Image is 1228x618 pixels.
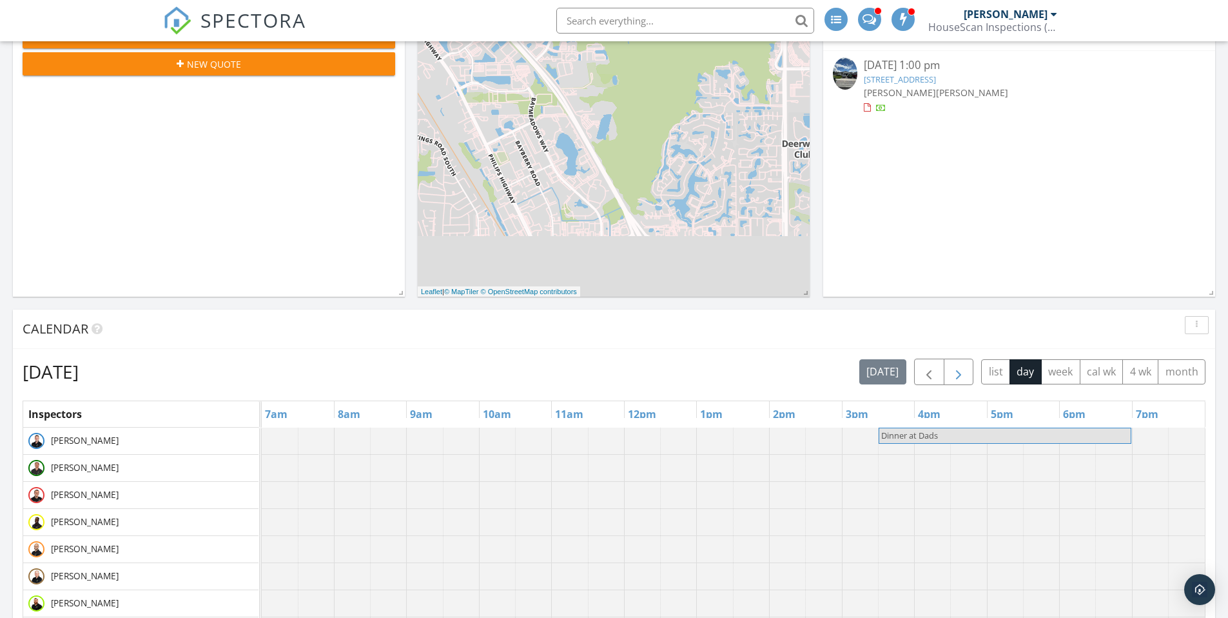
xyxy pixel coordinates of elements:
img: daven_headshot.jpg [28,514,44,530]
a: 11am [552,404,587,424]
button: Next day [944,359,974,385]
span: [PERSON_NAME] [936,86,1008,99]
span: [PERSON_NAME] [48,461,121,474]
span: [PERSON_NAME] [864,86,936,99]
a: 10am [480,404,514,424]
div: | [418,286,580,297]
span: [PERSON_NAME] [48,543,121,555]
a: 8am [335,404,364,424]
span: Dinner at Dads [881,430,938,441]
img: shaun_headshot.png [28,541,44,557]
img: home_scan2.jpg [28,433,44,449]
button: list [981,359,1010,384]
button: Previous day [914,359,944,385]
a: 7am [262,404,291,424]
div: [PERSON_NAME] [964,8,1048,21]
a: © OpenStreetMap contributors [481,288,577,295]
span: Inspectors [28,407,82,421]
img: tyler_headshot.jpg [28,595,44,612]
button: 4 wk [1122,359,1158,384]
span: [PERSON_NAME] [48,570,121,583]
button: day [1009,359,1042,384]
button: New Quote [23,52,395,75]
a: Leaflet [421,288,442,295]
a: 7pm [1133,404,1162,424]
img: home_scan16.jpg [28,568,44,584]
div: [DATE] 1:00 pm [864,57,1174,74]
span: [PERSON_NAME] [48,434,121,447]
span: Calendar [23,320,88,337]
button: [DATE] [859,359,906,384]
span: New Quote [187,57,241,71]
button: cal wk [1080,359,1124,384]
div: HouseScan Inspections (HOME) [928,21,1057,34]
img: josh_photo1_spectora.jpg [28,487,44,503]
a: 1pm [697,404,726,424]
a: 2pm [770,404,799,424]
span: [PERSON_NAME] [48,597,121,610]
span: SPECTORA [200,6,306,34]
a: SPECTORA [163,17,306,45]
span: [PERSON_NAME] [48,488,121,501]
a: © MapTiler [444,288,479,295]
a: 9am [407,404,436,424]
button: month [1158,359,1205,384]
div: Open Intercom Messenger [1184,574,1215,605]
h2: [DATE] [23,359,79,384]
a: 12pm [625,404,659,424]
input: Search everything... [556,8,814,34]
a: [STREET_ADDRESS] [864,74,936,85]
button: week [1041,359,1080,384]
a: 6pm [1060,404,1089,424]
a: 3pm [843,404,872,424]
a: 5pm [988,404,1017,424]
img: 9562775%2Fcover_photos%2FnFncYYedwWKYsfbsXumI%2Fsmall.jpg [833,57,857,90]
span: [PERSON_NAME] [48,515,121,528]
a: [DATE] 1:00 pm [STREET_ADDRESS] [PERSON_NAME][PERSON_NAME] [833,57,1205,115]
img: The Best Home Inspection Software - Spectora [163,6,191,35]
img: devin_photo_1.jpg [28,460,44,476]
a: 4pm [915,404,944,424]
